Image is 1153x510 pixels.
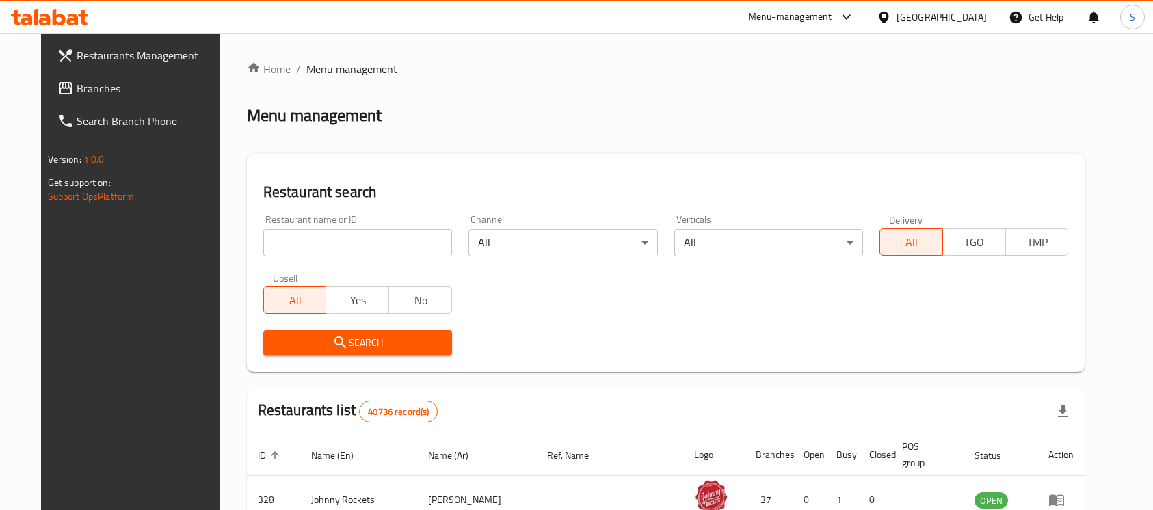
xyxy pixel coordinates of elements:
div: Menu [1048,492,1074,508]
span: All [886,232,938,252]
div: Export file [1046,395,1079,428]
span: OPEN [975,493,1008,509]
span: 1.0.0 [83,150,105,168]
span: Menu management [306,61,397,77]
span: Name (Ar) [428,447,486,464]
th: Busy [825,434,858,476]
div: OPEN [975,492,1008,509]
span: TMP [1011,232,1063,252]
span: S [1130,10,1135,25]
li: / [296,61,301,77]
th: Logo [683,434,745,476]
a: Search Branch Phone [47,105,234,137]
span: No [395,291,447,310]
span: Ref. Name [547,447,607,464]
button: TMP [1005,228,1069,256]
h2: Menu management [247,105,382,126]
span: Status [975,447,1019,464]
span: 40736 record(s) [360,405,437,418]
a: Restaurants Management [47,39,234,72]
span: Search [274,334,441,351]
th: Closed [858,434,891,476]
span: Search Branch Phone [77,113,223,129]
th: Branches [745,434,793,476]
div: [GEOGRAPHIC_DATA] [897,10,987,25]
button: All [879,228,943,256]
span: TGO [949,232,1000,252]
span: Version: [48,150,81,168]
nav: breadcrumb [247,61,1085,77]
div: Menu-management [748,9,832,25]
label: Delivery [889,215,923,224]
div: All [674,229,863,256]
h2: Restaurants list [258,400,438,422]
span: Get support on: [48,174,111,191]
span: ID [258,447,284,464]
div: All [468,229,657,256]
button: All [263,286,327,314]
span: Restaurants Management [77,47,223,64]
span: POS group [902,438,948,471]
a: Home [247,61,291,77]
span: Name (En) [311,447,371,464]
a: Support.OpsPlatform [48,187,135,205]
label: Upsell [273,273,298,282]
h2: Restaurant search [263,182,1069,202]
button: Search [263,330,452,355]
a: Branches [47,72,234,105]
th: Action [1037,434,1085,476]
button: Yes [326,286,389,314]
span: All [269,291,321,310]
button: No [388,286,452,314]
button: TGO [942,228,1006,256]
th: Open [793,434,825,476]
span: Branches [77,80,223,96]
input: Search for restaurant name or ID.. [263,229,452,256]
div: Total records count [359,401,438,422]
span: Yes [332,291,384,310]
